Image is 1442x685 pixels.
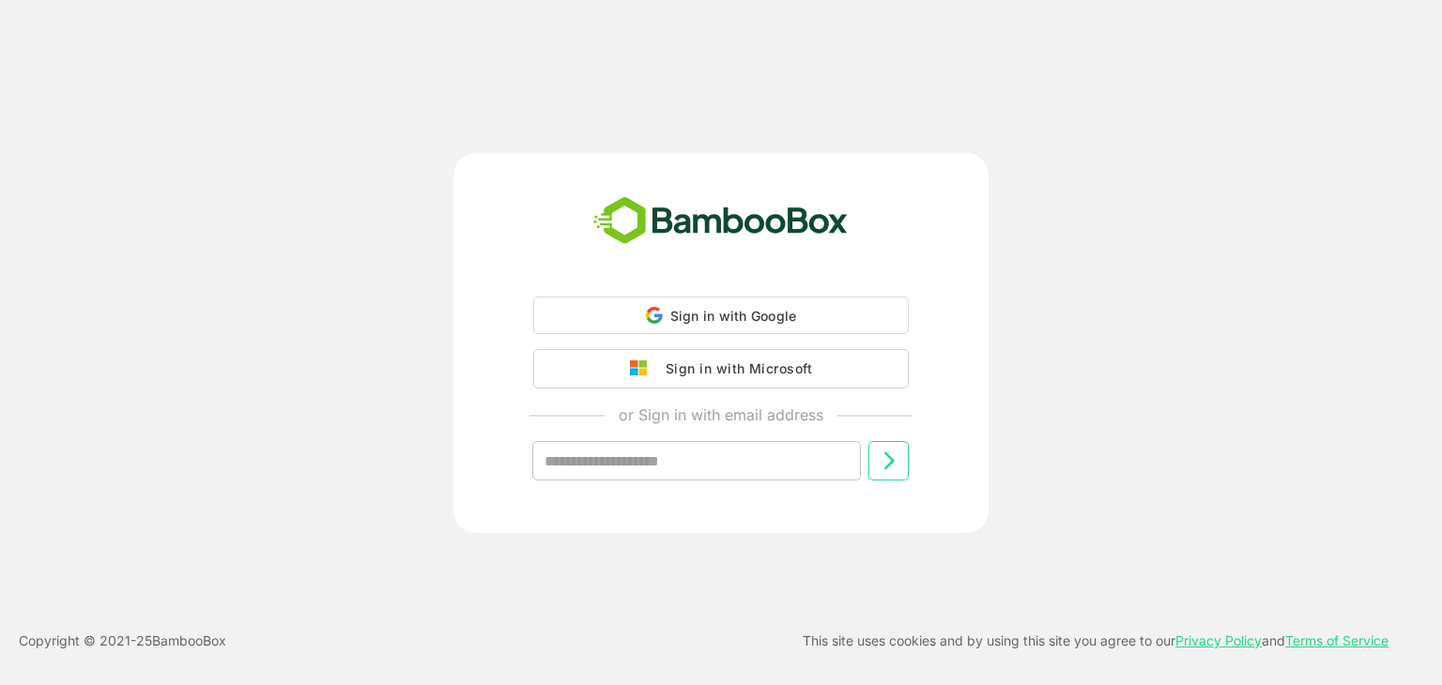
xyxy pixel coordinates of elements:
[1175,632,1262,648] a: Privacy Policy
[803,630,1388,652] p: This site uses cookies and by using this site you agree to our and
[1285,632,1388,648] a: Terms of Service
[630,360,656,377] img: google
[656,357,812,381] div: Sign in with Microsoft
[533,297,909,334] div: Sign in with Google
[533,349,909,388] button: Sign in with Microsoft
[670,308,797,324] span: Sign in with Google
[19,630,226,652] p: Copyright © 2021- 25 BambooBox
[619,403,823,426] p: or Sign in with email address
[583,190,858,252] img: bamboobox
